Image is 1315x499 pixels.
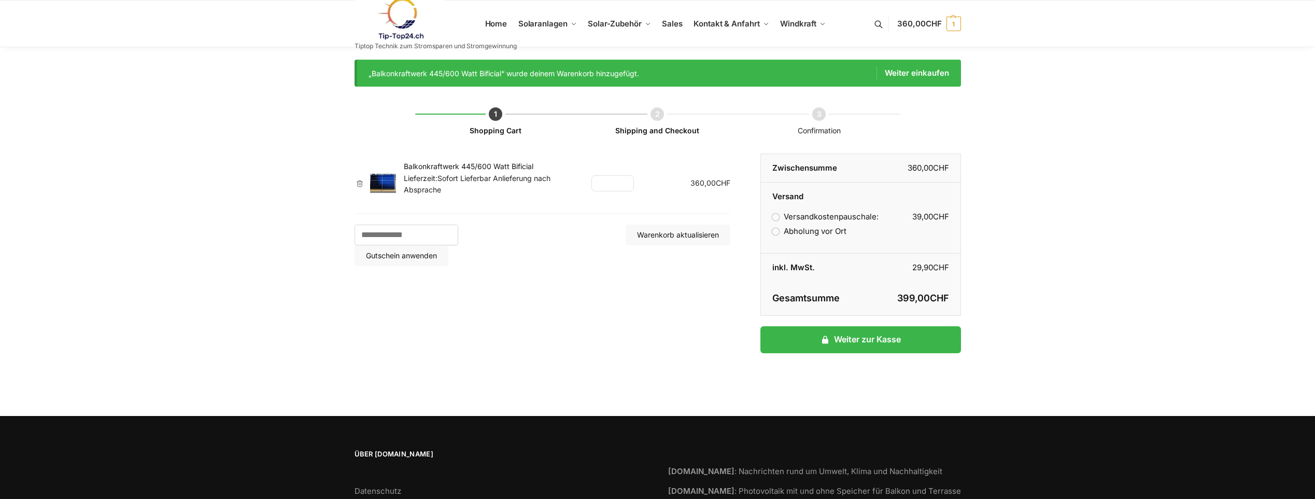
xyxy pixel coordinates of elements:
[369,67,949,79] div: „Balkonkraftwerk 445/600 Watt Bificial“ wurde deinem Warenkorb hinzugefügt.
[404,174,550,194] span: Lieferzeit:
[760,326,960,353] a: Weiter zur Kasse
[370,174,396,193] img: Warenkorb 1
[355,43,517,49] p: Tiptop Technik zum Stromsparen und Stromgewinnung
[716,178,730,187] span: CHF
[626,225,730,245] button: Warenkorb aktualisieren
[658,1,687,47] a: Sales
[668,486,734,496] strong: [DOMAIN_NAME]
[689,1,773,47] a: Kontakt & Anfahrt
[772,226,846,236] label: Abholung vor Ort
[798,126,841,135] span: Confirmation
[404,162,533,171] a: Balkonkraftwerk 445/600 Watt Bificial
[761,154,860,183] th: Zwischensumme
[606,177,619,190] input: Produktmenge
[912,262,949,272] bdi: 29,90
[897,293,949,303] bdi: 399,00
[912,212,949,221] bdi: 39,00
[355,486,401,496] a: Datenschutz
[933,163,949,173] span: CHF
[926,19,942,29] span: CHF
[668,486,961,496] a: [DOMAIN_NAME]: Photovoltaik mit und ohne Speicher für Balkon und Terrasse
[404,174,550,194] span: Sofort Lieferbar Anlieferung nach Absprache
[930,293,949,303] span: CHF
[946,17,961,31] span: 1
[668,466,942,476] a: [DOMAIN_NAME]: Nachrichten rund um Umwelt, Klima und Nachhaltigkeit
[780,19,816,29] span: Windkraft
[933,262,949,272] span: CHF
[761,282,860,316] th: Gesamtsumme
[876,67,949,79] a: Weiter einkaufen
[355,245,448,266] button: Gutschein anwenden
[514,1,581,47] a: Solaranlagen
[668,466,734,476] strong: [DOMAIN_NAME]
[588,19,642,29] span: Solar-Zubehör
[761,183,960,203] th: Versand
[518,19,568,29] span: Solaranlagen
[470,126,521,135] a: Shopping Cart
[694,19,759,29] span: Kontakt & Anfahrt
[662,19,683,29] span: Sales
[355,449,647,460] span: Über [DOMAIN_NAME]
[690,178,730,187] bdi: 360,00
[584,1,655,47] a: Solar-Zubehör
[355,180,365,187] a: Balkonkraftwerk 445/600 Watt Bificial aus dem Warenkorb entfernen
[776,1,830,47] a: Windkraft
[761,254,860,282] th: inkl. MwSt.
[772,212,878,221] label: Versandkostenpauschale:
[615,126,699,135] a: Shipping and Checkout
[908,163,949,173] bdi: 360,00
[897,19,941,29] span: 360,00
[897,8,960,39] a: 360,00CHF 1
[933,212,949,221] span: CHF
